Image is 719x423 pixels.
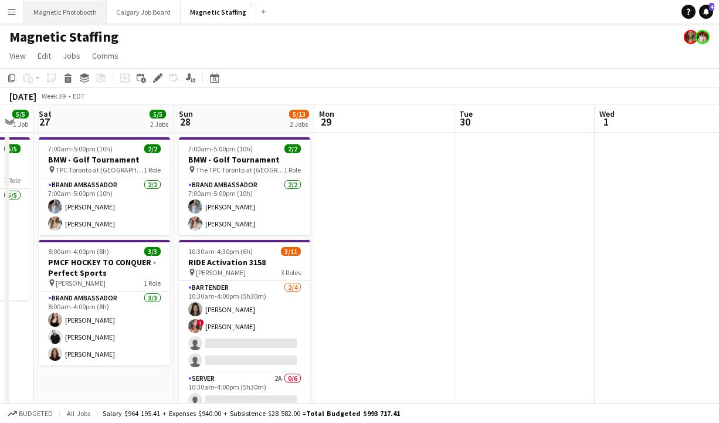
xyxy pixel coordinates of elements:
[107,1,181,23] button: Calgary Job Board
[144,247,161,256] span: 3/3
[103,409,400,418] div: Salary $964 195.41 + Expenses $940.00 + Subsistence $28 582.00 =
[179,257,310,268] h3: RIDE Activation 3158
[179,137,310,235] app-job-card: 7:00am-5:00pm (10h)2/2BMW - Golf Tournament The TPC Toronto at [GEOGRAPHIC_DATA]1 RoleBrand Ambas...
[48,247,109,256] span: 8:00am-4:00pm (8h)
[179,240,310,414] app-job-card: 10:30am-4:30pm (6h)3/11RIDE Activation 3158 [PERSON_NAME]3 RolesBartender2/410:30am-4:00pm (5h30m...
[177,115,193,128] span: 28
[63,50,80,61] span: Jobs
[598,115,615,128] span: 1
[39,257,170,278] h3: PMCF HOCKEY TO CONQUER - Perfect Sports
[65,409,93,418] span: All jobs
[317,115,334,128] span: 29
[284,144,301,153] span: 2/2
[599,109,615,119] span: Wed
[696,30,710,44] app-user-avatar: Kara & Monika
[9,90,36,102] div: [DATE]
[4,144,21,153] span: 5/5
[73,92,85,100] div: EDT
[33,48,56,63] a: Edit
[56,279,106,287] span: [PERSON_NAME]
[38,50,51,61] span: Edit
[39,240,170,366] app-job-card: 8:00am-4:00pm (8h)3/3PMCF HOCKEY TO CONQUER - Perfect Sports [PERSON_NAME]1 RoleBrand Ambassador3...
[5,48,30,63] a: View
[144,165,161,174] span: 1 Role
[281,247,301,256] span: 3/11
[39,292,170,366] app-card-role: Brand Ambassador3/38:00am-4:00pm (8h)[PERSON_NAME][PERSON_NAME][PERSON_NAME]
[58,48,85,63] a: Jobs
[281,268,301,277] span: 3 Roles
[196,268,246,277] span: [PERSON_NAME]
[179,154,310,165] h3: BMW - Golf Tournament
[699,5,713,19] a: 4
[9,28,118,46] h1: Magnetic Staffing
[4,176,21,185] span: 1 Role
[39,154,170,165] h3: BMW - Golf Tournament
[39,109,52,119] span: Sat
[150,120,168,128] div: 2 Jobs
[39,92,68,100] span: Week 39
[150,110,166,119] span: 5/5
[24,1,107,23] button: Magnetic Photobooth
[179,178,310,235] app-card-role: Brand Ambassador2/27:00am-5:00pm (10h)[PERSON_NAME][PERSON_NAME]
[197,319,204,326] span: !
[13,120,28,128] div: 1 Job
[188,144,253,153] span: 7:00am-5:00pm (10h)
[92,50,118,61] span: Comms
[319,109,334,119] span: Mon
[144,279,161,287] span: 1 Role
[9,50,26,61] span: View
[12,110,29,119] span: 5/5
[181,1,256,23] button: Magnetic Staffing
[284,165,301,174] span: 1 Role
[56,165,144,174] span: TPC Toronto at [GEOGRAPHIC_DATA]
[6,407,55,420] button: Budgeted
[289,110,309,119] span: 5/13
[179,281,310,372] app-card-role: Bartender2/410:30am-4:00pm (5h30m)[PERSON_NAME]![PERSON_NAME]
[306,409,400,418] span: Total Budgeted $993 717.41
[48,144,113,153] span: 7:00am-5:00pm (10h)
[457,115,473,128] span: 30
[709,3,714,11] span: 4
[188,247,253,256] span: 10:30am-4:30pm (6h)
[459,109,473,119] span: Tue
[196,165,284,174] span: The TPC Toronto at [GEOGRAPHIC_DATA]
[290,120,308,128] div: 2 Jobs
[144,144,161,153] span: 2/2
[684,30,698,44] app-user-avatar: Bianca Fantauzzi
[19,410,53,418] span: Budgeted
[179,109,193,119] span: Sun
[39,137,170,235] app-job-card: 7:00am-5:00pm (10h)2/2BMW - Golf Tournament TPC Toronto at [GEOGRAPHIC_DATA]1 RoleBrand Ambassado...
[39,178,170,235] app-card-role: Brand Ambassador2/27:00am-5:00pm (10h)[PERSON_NAME][PERSON_NAME]
[87,48,123,63] a: Comms
[37,115,52,128] span: 27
